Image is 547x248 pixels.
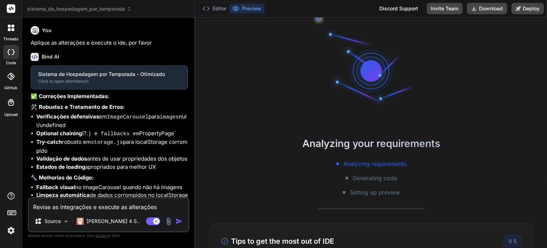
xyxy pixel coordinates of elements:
span: 5 [514,238,516,244]
strong: Try-catch [36,138,62,145]
strong: Verificações defensivas [36,113,99,120]
h6: Bind AI [42,53,59,60]
textarea: Revise as integrações e execute as alterações [29,198,188,211]
button: Sistema de Hospedagem por Temporada - OtimizadoClick to open Workbench [31,66,187,89]
span: privacy [95,233,108,238]
label: Upload [4,112,18,118]
p: Always double-check its answers. Your in Bind [28,232,189,239]
li: no ImageCarousel quando não há imagens [36,183,188,192]
span: Setting up preview [350,188,400,197]
li: apropriados para melhor UX [36,163,188,171]
div: / [504,236,521,247]
button: Invite Team [427,3,463,14]
img: Pick Models [63,218,69,224]
p: Aplique as alterações e execute o ide, por favor [31,39,188,47]
span: sistema_de_hospedagem_por_temporada [27,5,131,12]
img: icon [176,218,183,225]
div: Discord Support [375,3,422,14]
strong: Fallback visual [36,184,75,191]
h2: Analyzing your requirements [195,136,547,151]
code: images [160,114,179,120]
strong: Limpeza automática [36,192,90,198]
strong: ✅ Correções Implementadas: [31,93,109,100]
p: Source [45,218,61,225]
img: settings [5,224,17,237]
strong: 🔧 Melhorias de Código: [31,174,94,181]
button: Editor [200,4,229,14]
label: GitHub [4,85,17,91]
span: Analyzing requirements [343,160,406,168]
button: Preview [229,4,264,14]
li: robusto em para localStorage corrompido [36,138,188,155]
h6: You [42,27,52,34]
code: storage.js [91,140,123,146]
li: (?. PropertyPage` [36,130,188,138]
label: code [6,60,16,66]
div: Click to open Workbench [38,79,180,84]
label: threads [3,36,19,42]
span: 1 [508,238,510,244]
div: Sistema de Hospedagem por Temporada - Otimizado [38,71,180,78]
img: Claude 4 Sonnet [77,218,84,225]
p: [PERSON_NAME] 4 S.. [87,218,140,225]
button: Deploy [511,3,544,14]
li: em para null/undefined [36,113,188,130]
strong: Estados de loading [36,163,85,170]
code: ImageCarousel [107,114,149,120]
img: attachment [165,217,173,226]
h3: Tips to get the most out of IDE [221,236,334,247]
strong: 🛠️ Robustez e Tratamento de Erros: [31,103,125,110]
span: Generating code [353,174,397,182]
code: ) e fallbacks em [88,131,139,137]
strong: Validação de dados [36,155,87,162]
li: antes de usar propriedades dos objetos [36,155,188,163]
strong: Optional chaining [36,130,82,137]
li: de dados corrompidos no localStorage [36,191,188,199]
button: Download [467,3,507,14]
